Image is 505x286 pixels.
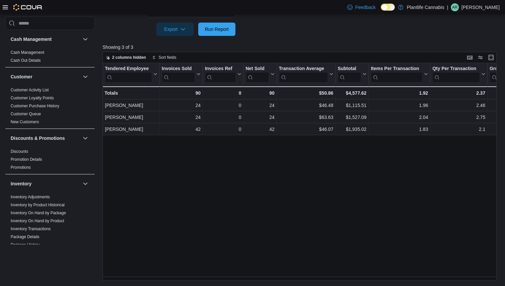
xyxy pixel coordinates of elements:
[81,134,89,142] button: Discounts & Promotions
[371,66,423,83] div: Items Per Transaction
[345,1,378,14] a: Feedback
[476,53,484,61] button: Display options
[205,66,236,83] div: Invoices Ref
[338,101,367,109] div: $1,115.51
[11,96,54,100] a: Customer Loyalty Points
[371,66,428,83] button: Items Per Transaction
[245,66,269,72] div: Net Sold
[11,87,49,93] span: Customer Activity List
[487,53,495,61] button: Enter fullscreen
[162,125,201,133] div: 42
[162,66,195,83] div: Invoices Sold
[162,66,195,72] div: Invoices Sold
[112,55,146,60] span: 2 columns hidden
[11,157,42,162] a: Promotion Details
[338,66,361,83] div: Subtotal
[355,4,376,11] span: Feedback
[205,66,241,83] button: Invoices Ref
[432,89,485,97] div: 2.37
[338,113,367,121] div: $1,527.09
[246,113,275,121] div: 24
[11,195,50,199] a: Inventory Adjustments
[447,3,448,11] p: |
[11,58,41,63] a: Cash Out Details
[205,26,229,33] span: Run Report
[11,219,64,223] a: Inventory On Hand by Product
[11,235,40,239] a: Package Details
[81,73,89,81] button: Customer
[432,113,485,121] div: 2.75
[371,125,428,133] div: 1.83
[11,211,66,215] a: Inventory On Hand by Package
[462,3,500,11] p: [PERSON_NAME]
[279,66,328,72] div: Transaction Average
[371,101,428,109] div: 1.96
[103,53,149,61] button: 2 columns hidden
[245,66,274,83] button: Net Sold
[105,89,157,97] div: Totals
[11,135,80,142] button: Discounts & Promotions
[245,66,269,83] div: Net Sold
[103,44,501,50] p: Showing 3 of 3
[11,135,65,142] h3: Discounts & Promotions
[338,66,361,72] div: Subtotal
[5,86,95,129] div: Customer
[407,3,444,11] p: Plantlife Cannabis
[11,95,54,101] span: Customer Loyalty Points
[245,89,274,97] div: 90
[432,101,485,109] div: 2.46
[156,23,194,36] button: Export
[160,23,190,36] span: Export
[338,66,367,83] button: Subtotal
[105,101,157,109] div: [PERSON_NAME]
[11,88,49,92] a: Customer Activity List
[11,165,31,170] a: Promotions
[11,227,51,231] a: Inventory Transactions
[11,120,39,124] a: New Customers
[279,66,333,83] button: Transaction Average
[279,89,333,97] div: $50.86
[205,66,236,72] div: Invoices Ref
[11,149,28,154] a: Discounts
[162,113,201,121] div: 24
[466,53,474,61] button: Keyboard shortcuts
[432,66,485,83] button: Qty Per Transaction
[338,125,367,133] div: $1,935.02
[371,113,428,121] div: 2.04
[205,113,241,121] div: 0
[381,4,395,11] input: Dark Mode
[371,66,423,72] div: Items Per Transaction
[11,242,40,247] a: Package History
[159,55,176,60] span: Sort fields
[105,125,157,133] div: [PERSON_NAME]
[11,103,59,109] span: Customer Purchase History
[11,73,80,80] button: Customer
[279,113,333,121] div: $63.63
[11,180,80,187] button: Inventory
[246,125,275,133] div: 42
[105,66,152,83] div: Tendered Employee
[81,35,89,43] button: Cash Management
[451,3,459,11] div: April Rose
[11,104,59,108] a: Customer Purchase History
[279,66,328,83] div: Transaction Average
[11,50,44,55] a: Cash Management
[81,180,89,188] button: Inventory
[338,89,367,97] div: $4,577.62
[11,202,65,208] span: Inventory by Product Historical
[198,23,235,36] button: Run Report
[105,113,157,121] div: [PERSON_NAME]
[279,125,333,133] div: $46.07
[279,101,333,109] div: $46.48
[432,66,480,72] div: Qty Per Transaction
[5,48,95,67] div: Cash Management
